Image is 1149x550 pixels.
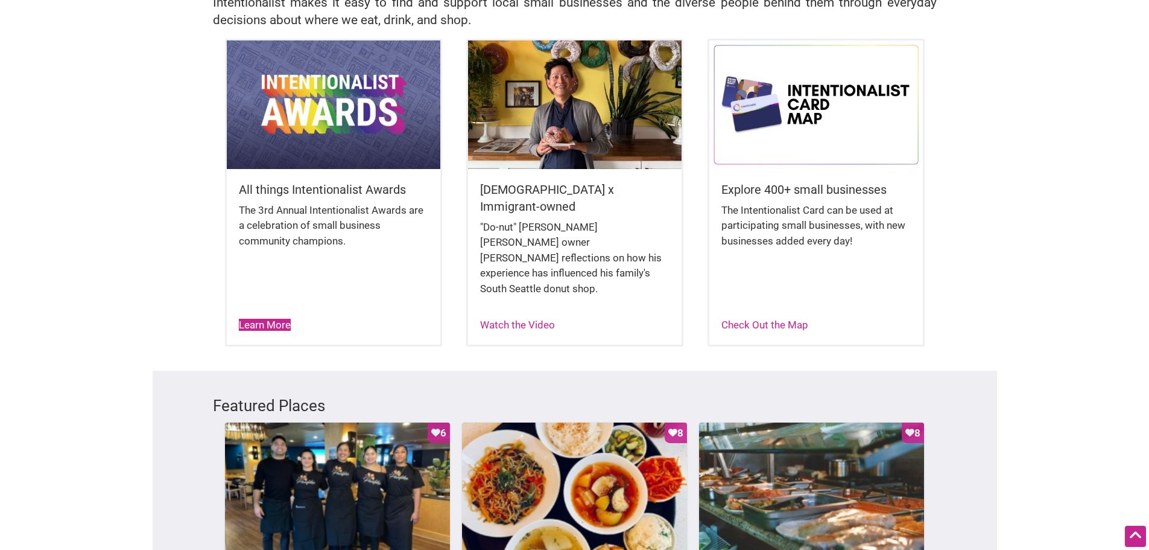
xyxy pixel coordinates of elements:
[709,40,923,168] img: Intentionalist Card Map
[239,203,428,261] div: The 3rd Annual Intentionalist Awards are a celebration of small business community champions.
[227,40,440,168] img: Intentionalist Awards
[480,220,669,309] div: "Do-nut" [PERSON_NAME] [PERSON_NAME] owner [PERSON_NAME] reflections on how his experience has in...
[239,319,291,331] a: Learn More
[721,181,911,198] h5: Explore 400+ small businesses
[721,203,911,261] div: The Intentionalist Card can be used at participating small businesses, with new businesses added ...
[480,181,669,215] h5: [DEMOGRAPHIC_DATA] x Immigrant-owned
[239,181,428,198] h5: All things Intentionalist Awards
[1125,526,1146,547] div: Scroll Back to Top
[213,395,937,417] h3: Featured Places
[468,40,682,168] img: King Donuts - Hong Chhuor
[721,319,808,331] a: Check Out the Map
[480,319,555,331] a: Watch the Video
